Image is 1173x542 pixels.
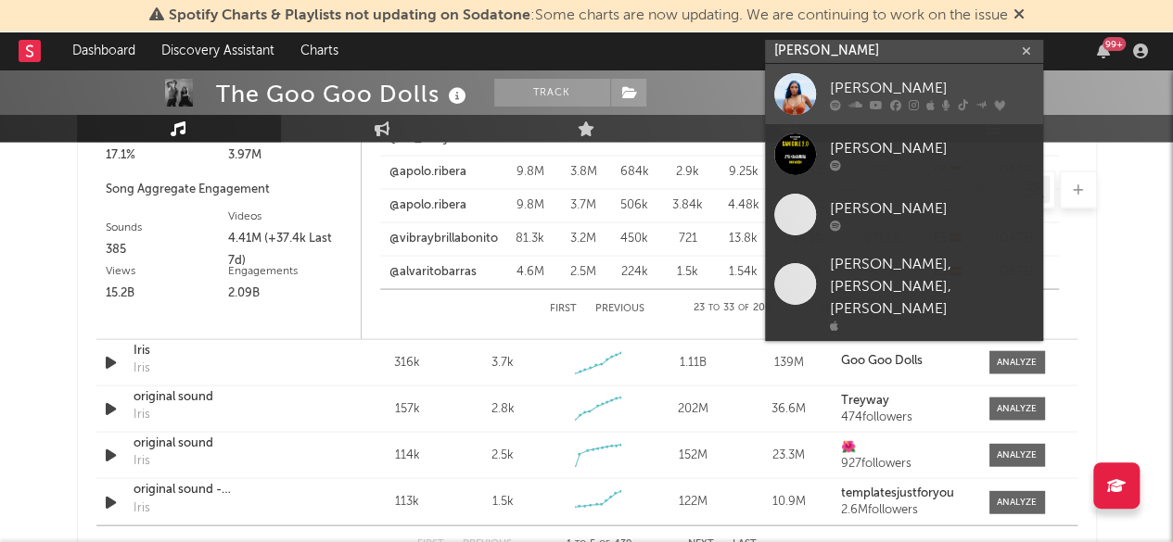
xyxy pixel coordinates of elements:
[765,40,1043,63] input: Search for artists
[830,197,1034,220] div: [PERSON_NAME]
[59,32,148,69] a: Dashboard
[228,260,351,283] div: Engagements
[134,406,150,424] div: Iris
[389,163,466,182] a: @apolo.ribera
[106,260,229,283] div: Views
[830,77,1034,99] div: [PERSON_NAME]
[720,263,767,282] div: 1.54k
[389,263,477,282] a: @alvaritobarras
[364,354,451,372] div: 316k
[765,245,1043,341] a: [PERSON_NAME], [PERSON_NAME], [PERSON_NAME]
[765,64,1043,124] a: [PERSON_NAME]
[595,304,644,314] button: Previous
[563,263,605,282] div: 2.5M
[1103,37,1126,51] div: 99 +
[665,263,711,282] div: 1.5k
[682,297,784,320] div: 23 33 200
[650,400,736,419] div: 202M
[841,441,970,454] a: 🌺
[216,79,471,109] div: The Goo Goo Dolls
[134,499,150,518] div: Iris
[364,400,451,419] div: 157k
[491,400,514,419] div: 2.8k
[746,447,832,465] div: 23.3M
[765,124,1043,184] a: [PERSON_NAME]
[830,137,1034,159] div: [PERSON_NAME]
[841,487,954,499] strong: templatesjustforyou
[169,8,1008,23] span: : Some charts are now updating. We are continuing to work on the issue
[134,435,327,453] a: original sound
[830,254,1034,321] div: [PERSON_NAME], [PERSON_NAME], [PERSON_NAME]
[738,304,749,312] span: of
[106,145,229,167] div: 17.1%
[650,447,736,465] div: 152M
[507,163,554,182] div: 9.8M
[491,493,513,511] div: 1.5k
[841,487,970,500] a: templatesjustforyou
[1014,8,1025,23] span: Dismiss
[746,493,832,511] div: 10.9M
[650,354,736,372] div: 1.11B
[841,395,970,408] a: Treyway
[106,239,229,261] div: 385
[148,32,287,69] a: Discovery Assistant
[550,304,577,314] button: First
[708,304,720,312] span: to
[494,79,610,107] button: Track
[364,447,451,465] div: 114k
[841,395,889,407] strong: Treyway
[134,388,327,407] a: original sound
[389,230,498,248] a: @vibraybrillabonito
[287,32,351,69] a: Charts
[106,283,229,305] div: 15.2B
[563,163,605,182] div: 3.8M
[614,230,656,248] div: 450k
[665,230,711,248] div: 721
[720,163,767,182] div: 9.25k
[746,354,832,372] div: 139M
[650,493,736,511] div: 122M
[228,283,351,305] div: 2.09B
[228,206,351,228] div: Videos
[563,230,605,248] div: 3.2M
[491,354,514,372] div: 3.7k
[765,184,1043,245] a: [PERSON_NAME]
[228,228,351,272] div: 4.41M (+37.4k Last 7d)
[106,217,229,239] div: Sounds
[614,263,656,282] div: 224k
[841,441,856,453] strong: 🌺
[841,458,970,471] div: 927 followers
[841,411,970,424] div: 474 followers
[364,493,451,511] div: 113k
[841,355,970,368] a: Goo Goo Dolls
[134,342,327,360] a: Iris
[134,359,150,378] div: Iris
[665,163,711,182] div: 2.9k
[169,8,530,23] span: Spotify Charts & Playlists not updating on Sodatone
[507,263,554,282] div: 4.6M
[228,145,351,167] div: 3.97M
[614,163,656,182] div: 684k
[746,400,832,419] div: 36.6M
[491,447,514,465] div: 2.5k
[134,481,327,499] a: original sound - 𝚛𝚊𝚗𝚍𝚘𝚖𝐓𝐄𝐌𝐏𝐋𝐀𝐓𝐄𝐒
[841,504,970,517] div: 2.6M followers
[507,230,554,248] div: 81.3k
[841,355,923,367] strong: Goo Goo Dolls
[1097,44,1110,58] button: 99+
[720,230,767,248] div: 13.8k
[134,452,150,471] div: Iris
